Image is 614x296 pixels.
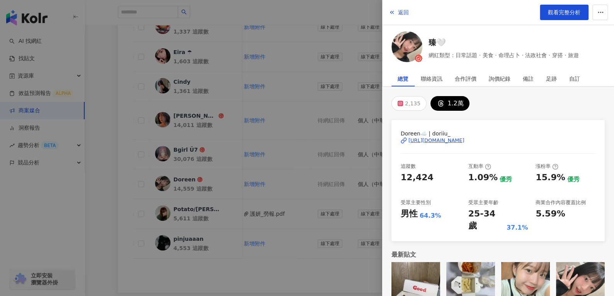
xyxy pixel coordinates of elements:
div: 優秀 [500,175,512,184]
img: KOL Avatar [391,31,422,62]
a: [URL][DOMAIN_NAME] [401,137,595,144]
div: 2,135 [405,98,420,109]
div: 受眾主要性別 [401,199,431,206]
div: 自訂 [569,71,580,86]
div: 互動率 [468,163,491,170]
div: 15.9% [536,172,565,184]
div: 備註 [523,71,534,86]
div: 優秀 [567,175,580,184]
div: 12,424 [401,172,434,184]
a: 觀看完整分析 [540,5,588,20]
div: 男性 [401,208,418,220]
button: 2,135 [391,96,427,111]
div: 追蹤數 [401,163,416,170]
a: KOL Avatar [391,31,422,65]
div: 5.59% [536,208,565,220]
div: 漲粉率 [536,163,558,170]
div: 足跡 [546,71,557,86]
div: 37.1% [507,223,528,232]
div: 受眾主要年齡 [468,199,498,206]
span: 觀看完整分析 [548,9,580,15]
span: 返回 [398,9,409,15]
div: 最新貼文 [391,250,605,259]
div: 總覽 [398,71,408,86]
div: 1.2萬 [447,98,463,109]
a: 臻🤍 [429,37,579,48]
div: 1.09% [468,172,498,184]
button: 返回 [388,5,409,20]
span: 網紅類型：日常話題 · 美食 · 命理占卜 · 法政社會 · 穿搭 · 旅遊 [429,51,579,59]
div: 商業合作內容覆蓋比例 [536,199,586,206]
span: Doreen☁️ | doriiu_ [401,129,595,138]
div: [URL][DOMAIN_NAME] [408,137,464,144]
div: 25-34 歲 [468,208,505,232]
div: 聯絡資訊 [421,71,442,86]
button: 1.2萬 [430,96,469,111]
div: 合作評價 [455,71,476,86]
div: 詢價紀錄 [489,71,510,86]
div: 64.3% [420,211,441,220]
